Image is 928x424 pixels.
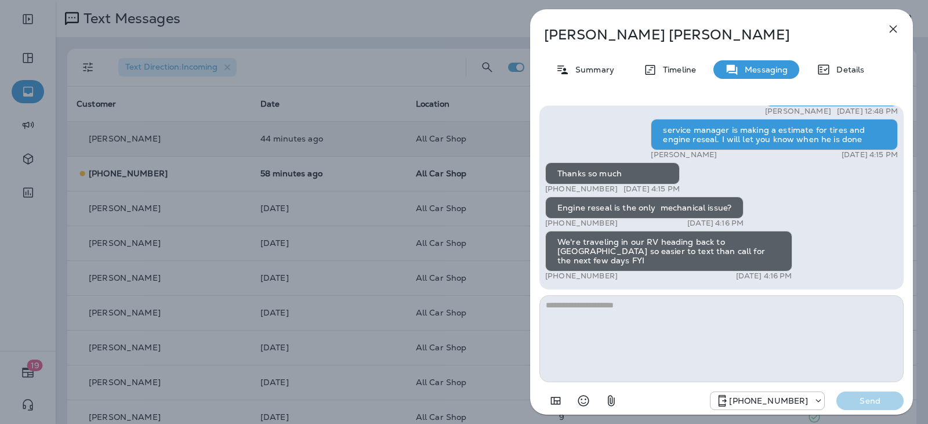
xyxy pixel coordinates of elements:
[765,107,831,116] p: [PERSON_NAME]
[736,271,792,281] p: [DATE] 4:16 PM
[842,150,898,160] p: [DATE] 4:15 PM
[710,394,824,408] div: +1 (689) 265-4479
[545,271,618,281] p: [PHONE_NUMBER]
[572,389,595,412] button: Select an emoji
[623,184,680,194] p: [DATE] 4:15 PM
[545,162,680,184] div: Thanks so much
[651,119,898,150] div: service manager is making a estimate for tires and engine reseal. I will let you know when he is ...
[739,65,788,74] p: Messaging
[545,184,618,194] p: [PHONE_NUMBER]
[545,219,618,228] p: [PHONE_NUMBER]
[837,107,898,116] p: [DATE] 12:48 PM
[545,231,792,271] div: We're traveling in our RV heading back to [GEOGRAPHIC_DATA] so easier to text than call for the n...
[570,65,614,74] p: Summary
[657,65,696,74] p: Timeline
[831,65,864,74] p: Details
[544,27,861,43] p: [PERSON_NAME] [PERSON_NAME]
[651,150,717,160] p: [PERSON_NAME]
[729,396,808,405] p: [PHONE_NUMBER]
[687,219,744,228] p: [DATE] 4:16 PM
[544,389,567,412] button: Add in a premade template
[545,197,744,219] div: Engine reseal is the only mechanical issue?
